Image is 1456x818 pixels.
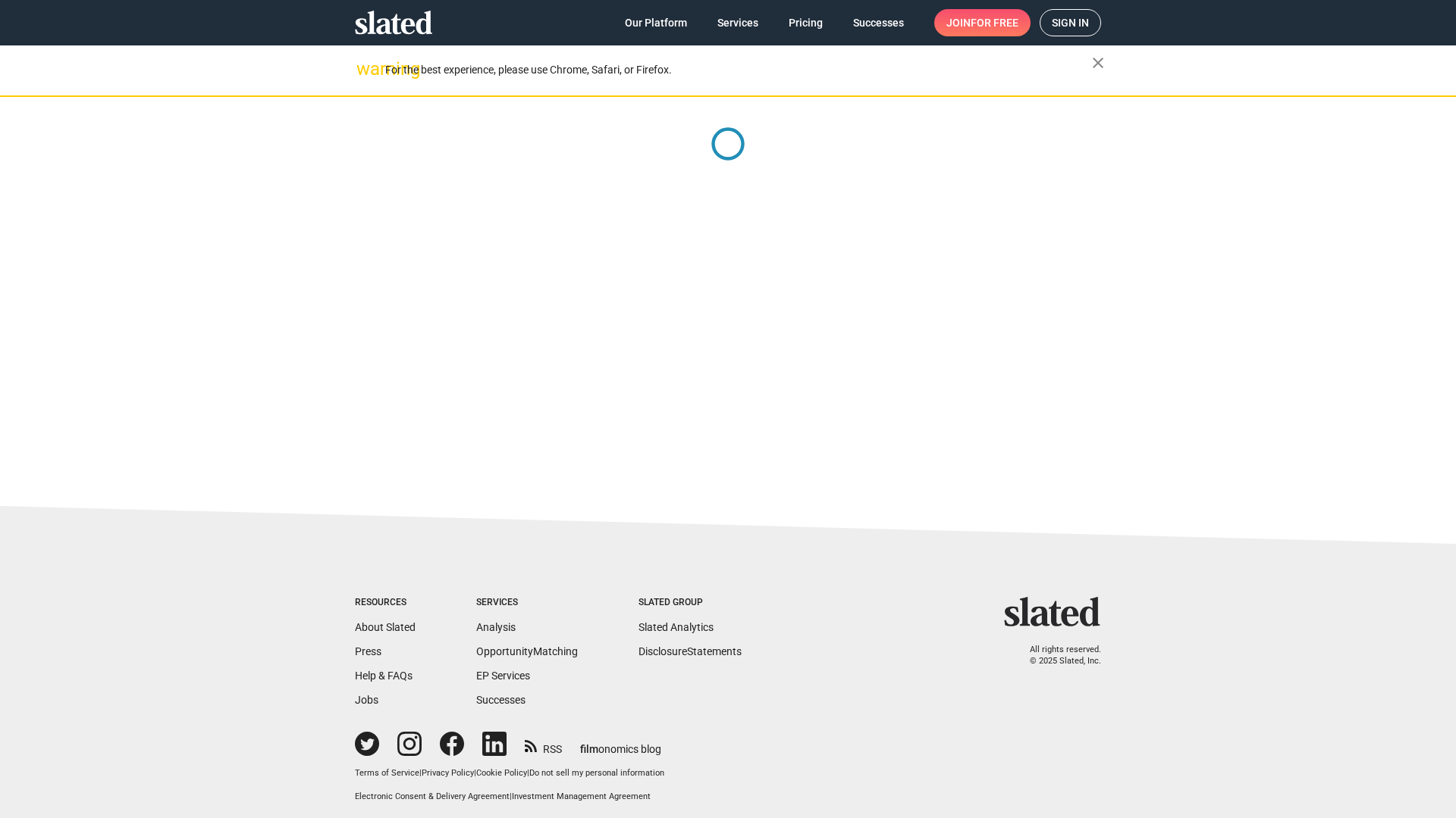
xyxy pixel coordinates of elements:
[639,645,742,657] a: DisclosureStatements
[971,9,1018,36] span: for free
[476,670,530,682] a: EP Services
[525,733,562,757] a: RSS
[1014,645,1101,667] p: All rights reserved. © 2025 Slated, Inc.
[934,9,1031,36] a: Joinfor free
[476,621,516,633] a: Analysis
[613,9,699,36] a: Our Platform
[529,768,664,779] button: Do not sell my personal information
[419,768,422,778] span: |
[705,9,770,36] a: Services
[580,743,598,755] span: film
[510,791,512,801] span: |
[474,768,476,778] span: |
[841,9,916,36] a: Successes
[476,694,526,706] a: Successes
[1052,10,1089,36] span: Sign in
[625,9,687,36] span: Our Platform
[356,60,375,78] mat-icon: warning
[355,597,416,609] div: Resources
[1089,54,1107,72] mat-icon: close
[476,597,578,609] div: Services
[777,9,835,36] a: Pricing
[527,768,529,778] span: |
[385,60,1092,80] div: For the best experience, please use Chrome, Safari, or Firefox.
[946,9,1018,36] span: Join
[476,768,527,778] a: Cookie Policy
[580,730,661,757] a: filmonomics blog
[1040,9,1101,36] a: Sign in
[476,645,578,657] a: OpportunityMatching
[355,768,419,778] a: Terms of Service
[639,597,742,609] div: Slated Group
[355,645,381,657] a: Press
[639,621,714,633] a: Slated Analytics
[853,9,904,36] span: Successes
[717,9,758,36] span: Services
[355,791,510,801] a: Electronic Consent & Delivery Agreement
[355,670,413,682] a: Help & FAQs
[355,694,378,706] a: Jobs
[422,768,474,778] a: Privacy Policy
[355,621,416,633] a: About Slated
[512,791,651,801] a: Investment Management Agreement
[789,9,823,36] span: Pricing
